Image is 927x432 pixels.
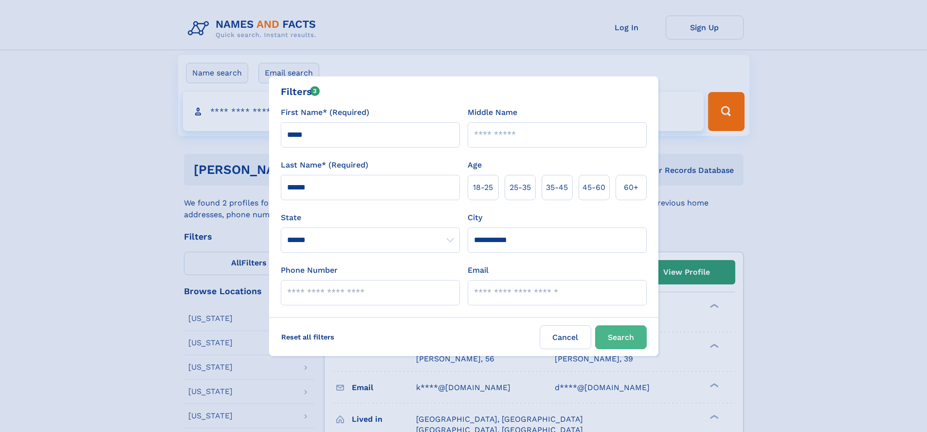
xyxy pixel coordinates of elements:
span: 45‑60 [582,182,605,193]
span: 18‑25 [473,182,493,193]
label: Middle Name [468,107,517,118]
div: Filters [281,84,320,99]
label: State [281,212,460,224]
span: 25‑35 [509,182,531,193]
label: Email [468,264,489,276]
label: First Name* (Required) [281,107,369,118]
label: Cancel [540,325,591,349]
label: Last Name* (Required) [281,159,368,171]
span: 35‑45 [546,182,568,193]
label: City [468,212,482,224]
span: 60+ [624,182,638,193]
button: Search [595,325,647,349]
label: Age [468,159,482,171]
label: Reset all filters [275,325,341,349]
label: Phone Number [281,264,338,276]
